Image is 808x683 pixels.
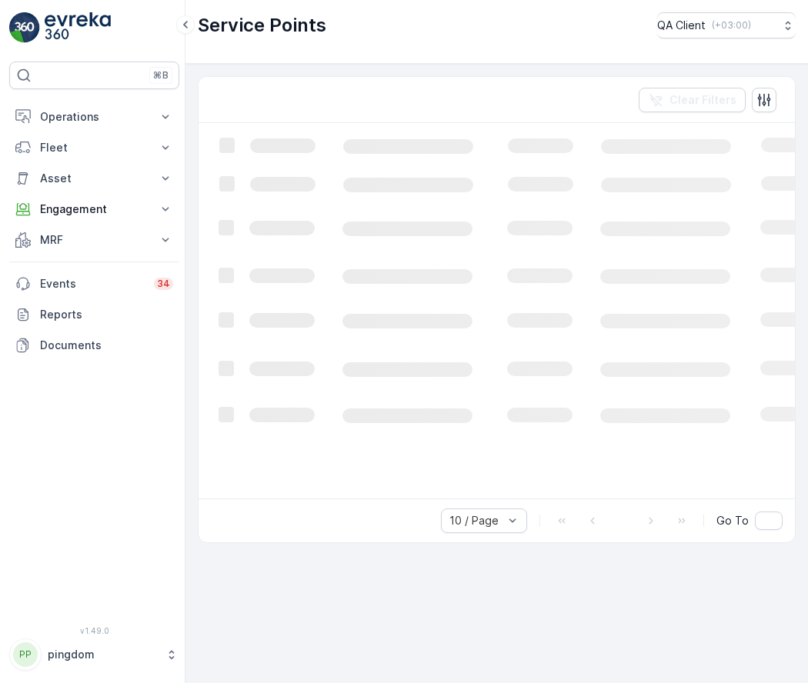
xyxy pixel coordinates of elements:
p: Events [40,276,145,292]
button: QA Client(+03:00) [657,12,796,38]
p: 34 [157,278,170,290]
p: Operations [40,109,149,125]
p: Service Points [198,13,326,38]
button: Asset [9,163,179,194]
a: Reports [9,299,179,330]
p: pingdom [48,647,158,662]
p: Documents [40,338,173,353]
button: Engagement [9,194,179,225]
a: Documents [9,330,179,361]
button: PPpingdom [9,638,179,671]
p: QA Client [657,18,706,33]
p: Clear Filters [669,92,736,108]
p: ⌘B [153,69,169,82]
p: Engagement [40,202,149,217]
p: Fleet [40,140,149,155]
p: Reports [40,307,173,322]
span: Go To [716,513,749,528]
a: Events34 [9,268,179,299]
button: Clear Filters [639,88,746,112]
div: PP [13,642,38,667]
p: MRF [40,232,149,248]
p: ( +03:00 ) [712,19,751,32]
button: MRF [9,225,179,255]
p: Asset [40,171,149,186]
img: logo [9,12,40,43]
span: v 1.49.0 [9,626,179,635]
button: Fleet [9,132,179,163]
img: logo_light-DOdMpM7g.png [45,12,111,43]
button: Operations [9,102,179,132]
